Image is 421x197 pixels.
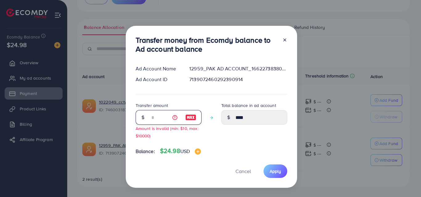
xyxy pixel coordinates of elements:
label: Transfer amount [136,102,168,108]
div: 7139072460292390914 [184,76,292,83]
span: Apply [270,168,281,174]
button: Cancel [228,164,259,178]
button: Apply [264,164,287,178]
div: Ad Account ID [131,76,185,83]
img: image [185,114,196,121]
span: Cancel [235,168,251,175]
h4: $24.98 [160,147,201,155]
span: Balance: [136,148,155,155]
div: 12959_PAK AD ACCOUNT_1662273838044 [184,65,292,72]
small: Amount is invalid (min: $10, max: $10000) [136,125,198,138]
img: image [195,148,201,155]
span: USD [180,148,190,155]
label: Total balance in ad account [221,102,276,108]
h3: Transfer money from Ecomdy balance to Ad account balance [136,36,277,53]
iframe: Chat [395,169,416,192]
div: Ad Account Name [131,65,185,72]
